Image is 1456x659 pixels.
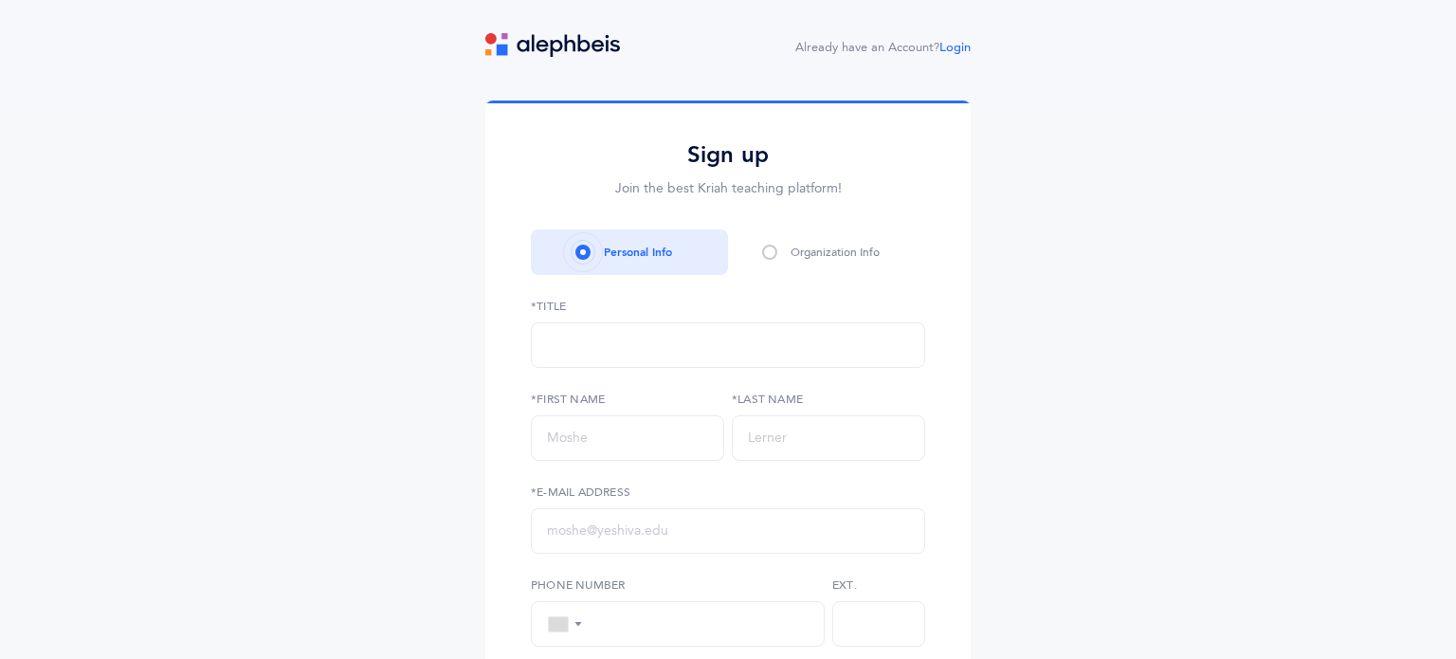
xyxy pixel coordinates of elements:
span: ▼ [573,618,583,631]
input: moshe@yeshiva.edu [531,508,925,554]
label: *First Name [531,391,724,408]
div: Personal Info [604,244,672,261]
label: *Title [531,298,925,315]
label: *Last Name [732,391,925,408]
div: Already have an Account? [795,39,971,58]
a: Login [939,41,971,54]
label: Ext. [832,577,925,594]
label: Phone Number [531,577,825,594]
div: Organization Info [791,244,880,261]
h2: Sign up [531,140,925,170]
img: logo.svg [485,33,620,57]
p: Join the best Kriah teaching platform! [531,179,925,199]
input: Lerner [732,415,925,461]
input: Moshe [531,415,724,461]
label: *E-Mail Address [531,484,925,501]
select: Rabbi [531,322,925,368]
